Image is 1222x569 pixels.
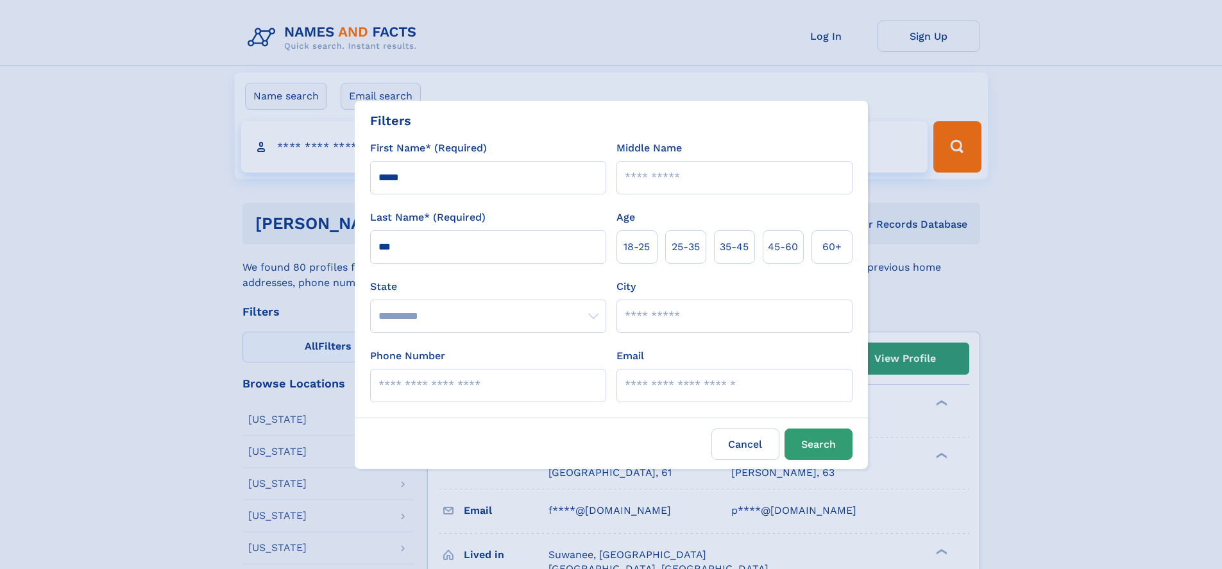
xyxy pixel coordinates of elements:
[616,210,635,225] label: Age
[616,279,636,294] label: City
[370,279,606,294] label: State
[672,239,700,255] span: 25‑35
[720,239,749,255] span: 35‑45
[711,429,779,460] label: Cancel
[624,239,650,255] span: 18‑25
[822,239,842,255] span: 60+
[370,111,411,130] div: Filters
[370,210,486,225] label: Last Name* (Required)
[768,239,798,255] span: 45‑60
[785,429,853,460] button: Search
[616,140,682,156] label: Middle Name
[370,140,487,156] label: First Name* (Required)
[616,348,644,364] label: Email
[370,348,445,364] label: Phone Number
